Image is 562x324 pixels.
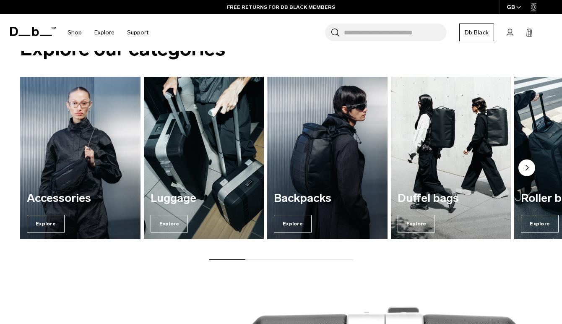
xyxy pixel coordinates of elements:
[20,77,140,239] div: 1 / 7
[27,192,134,205] h3: Accessories
[61,14,155,51] nav: Main Navigation
[391,77,511,239] div: 4 / 7
[274,192,381,205] h3: Backpacks
[27,215,65,233] span: Explore
[94,18,114,47] a: Explore
[267,77,388,239] a: Backpacks Explore
[267,77,388,239] div: 3 / 7
[68,18,82,47] a: Shop
[398,215,435,233] span: Explore
[127,18,148,47] a: Support
[459,24,494,41] a: Db Black
[144,77,264,239] a: Luggage Explore
[518,159,535,178] button: Next slide
[151,192,258,205] h3: Luggage
[391,77,511,239] a: Duffel bags Explore
[274,215,312,233] span: Explore
[227,3,335,11] a: FREE RETURNS FOR DB BLACK MEMBERS
[151,215,188,233] span: Explore
[20,77,140,239] a: Accessories Explore
[144,77,264,239] div: 2 / 7
[521,215,559,233] span: Explore
[398,192,505,205] h3: Duffel bags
